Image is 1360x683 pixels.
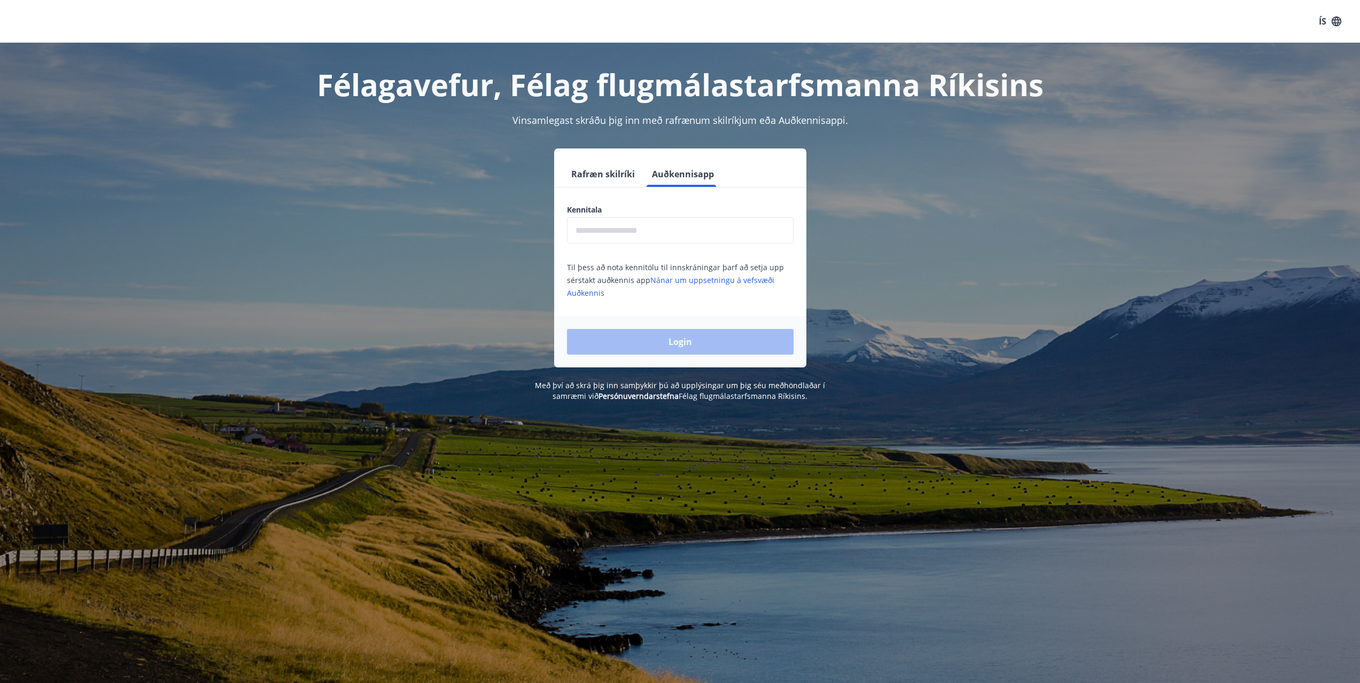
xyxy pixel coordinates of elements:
span: Með því að skrá þig inn samþykkir þú að upplýsingar um þig séu meðhöndlaðar í samræmi við Félag f... [535,380,825,401]
button: Rafræn skilríki [567,161,639,187]
button: ÍS [1313,12,1347,31]
h1: Félagavefur, Félag flugmálastarfsmanna Ríkisins [308,64,1052,105]
a: Nánar um uppsetningu á vefsvæði Auðkennis [567,275,774,298]
a: Persónuverndarstefna [599,391,679,401]
span: Vinsamlegast skráðu þig inn með rafrænum skilríkjum eða Auðkennisappi. [512,114,848,127]
button: Auðkennisapp [648,161,718,187]
span: Til þess að nota kennitölu til innskráningar þarf að setja upp sérstakt auðkennis app [567,262,784,298]
label: Kennitala [567,205,794,215]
